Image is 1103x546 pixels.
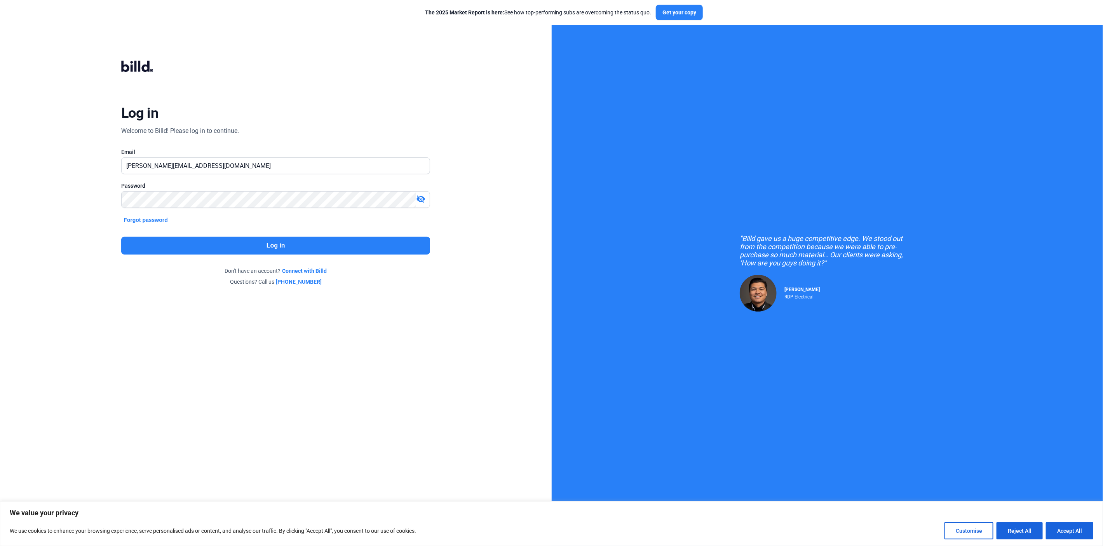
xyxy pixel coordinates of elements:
[276,278,322,286] a: [PHONE_NUMBER]
[740,275,777,312] img: Raul Pacheco
[121,182,430,190] div: Password
[121,105,158,122] div: Log in
[121,278,430,286] div: Questions? Call us
[121,237,430,255] button: Log in
[416,194,425,204] mat-icon: visibility_off
[656,5,703,20] button: Get your copy
[121,216,170,224] button: Forgot password
[121,126,239,136] div: Welcome to Billd! Please log in to continue.
[944,522,993,539] button: Customise
[10,526,416,536] p: We use cookies to enhance your browsing experience, serve personalised ads or content, and analys...
[425,9,651,16] div: See how top-performing subs are overcoming the status quo.
[740,234,915,267] div: "Billd gave us a huge competitive edge. We stood out from the competition because we were able to...
[784,292,820,300] div: RDP Electrical
[784,287,820,292] span: [PERSON_NAME]
[282,267,327,275] a: Connect with Billd
[10,508,1093,518] p: We value your privacy
[1046,522,1093,539] button: Accept All
[997,522,1043,539] button: Reject All
[121,148,430,156] div: Email
[121,267,430,275] div: Don't have an account?
[425,9,504,16] span: The 2025 Market Report is here:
